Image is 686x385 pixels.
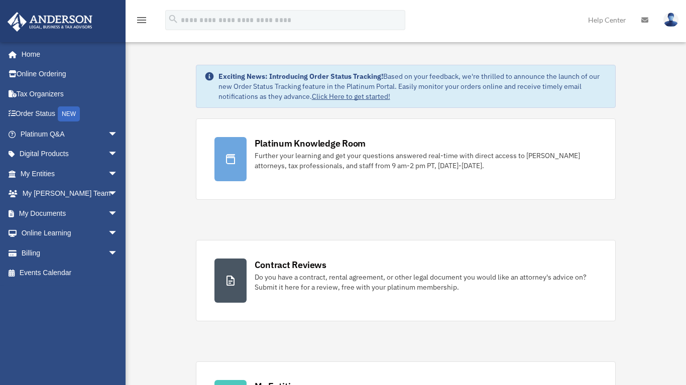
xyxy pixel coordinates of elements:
i: search [168,14,179,25]
a: menu [136,18,148,26]
a: Order StatusNEW [7,104,133,124]
div: NEW [58,106,80,121]
a: Click Here to get started! [312,92,390,101]
a: Events Calendar [7,263,133,283]
div: Contract Reviews [255,259,326,271]
div: Based on your feedback, we're thrilled to announce the launch of our new Order Status Tracking fe... [218,71,608,101]
a: Tax Organizers [7,84,133,104]
span: arrow_drop_down [108,203,128,224]
span: arrow_drop_down [108,124,128,145]
span: arrow_drop_down [108,144,128,165]
span: arrow_drop_down [108,184,128,204]
div: Platinum Knowledge Room [255,137,366,150]
a: Online Learningarrow_drop_down [7,223,133,243]
strong: Exciting News: Introducing Order Status Tracking! [218,72,383,81]
a: Online Ordering [7,64,133,84]
a: My [PERSON_NAME] Teamarrow_drop_down [7,184,133,204]
div: Do you have a contract, rental agreement, or other legal document you would like an attorney's ad... [255,272,598,292]
span: arrow_drop_down [108,223,128,244]
a: Platinum Knowledge Room Further your learning and get your questions answered real-time with dire... [196,118,616,200]
a: Home [7,44,128,64]
a: Platinum Q&Aarrow_drop_down [7,124,133,144]
a: Contract Reviews Do you have a contract, rental agreement, or other legal document you would like... [196,240,616,321]
div: Further your learning and get your questions answered real-time with direct access to [PERSON_NAM... [255,151,598,171]
a: Billingarrow_drop_down [7,243,133,263]
a: My Documentsarrow_drop_down [7,203,133,223]
a: My Entitiesarrow_drop_down [7,164,133,184]
img: Anderson Advisors Platinum Portal [5,12,95,32]
img: User Pic [663,13,678,27]
a: Digital Productsarrow_drop_down [7,144,133,164]
span: arrow_drop_down [108,164,128,184]
i: menu [136,14,148,26]
span: arrow_drop_down [108,243,128,264]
